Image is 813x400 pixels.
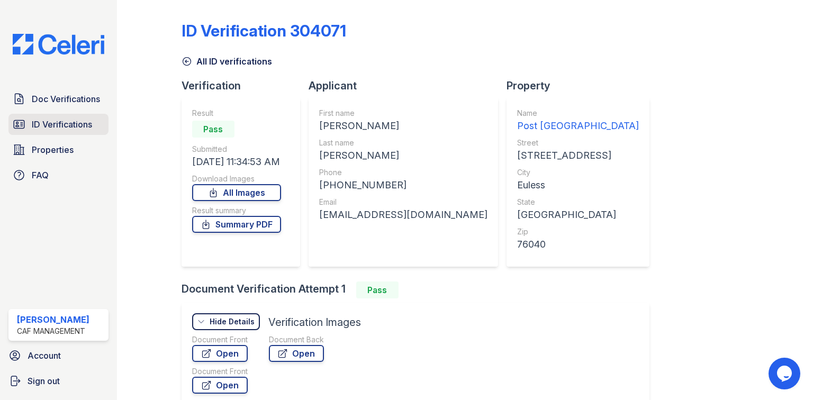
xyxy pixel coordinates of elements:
a: Name Post [GEOGRAPHIC_DATA] [517,108,639,133]
a: Properties [8,139,109,160]
a: Open [192,377,248,394]
div: Pass [356,281,399,298]
div: [STREET_ADDRESS] [517,148,639,163]
div: Pass [192,121,234,138]
div: [PHONE_NUMBER] [319,178,487,193]
div: Document Front [192,366,248,377]
div: Street [517,138,639,148]
div: Download Images [192,174,281,184]
a: Summary PDF [192,216,281,233]
a: Open [269,345,324,362]
div: Euless [517,178,639,193]
div: Email [319,197,487,207]
div: [PERSON_NAME] [17,313,89,326]
div: Submitted [192,144,281,154]
div: Result [192,108,281,119]
div: Zip [517,226,639,237]
div: Document Front [192,334,248,345]
div: State [517,197,639,207]
div: Post [GEOGRAPHIC_DATA] [517,119,639,133]
span: Account [28,349,61,362]
a: ID Verifications [8,114,109,135]
iframe: chat widget [769,358,802,389]
div: ID Verification 304071 [182,21,346,40]
a: Sign out [4,370,113,392]
div: Name [517,108,639,119]
div: [DATE] 11:34:53 AM [192,154,281,169]
a: Account [4,345,113,366]
div: Hide Details [210,316,255,327]
div: [EMAIL_ADDRESS][DOMAIN_NAME] [319,207,487,222]
div: Document Verification Attempt 1 [182,281,658,298]
a: All ID verifications [182,55,272,68]
div: Last name [319,138,487,148]
span: Sign out [28,375,60,387]
div: CAF Management [17,326,89,337]
div: [GEOGRAPHIC_DATA] [517,207,639,222]
div: City [517,167,639,178]
a: FAQ [8,165,109,186]
div: Verification Images [268,315,361,330]
span: Properties [32,143,74,156]
div: Document Back [269,334,324,345]
a: All Images [192,184,281,201]
div: Phone [319,167,487,178]
div: First name [319,108,487,119]
span: ID Verifications [32,118,92,131]
div: Applicant [309,78,507,93]
div: Property [507,78,658,93]
img: CE_Logo_Blue-a8612792a0a2168367f1c8372b55b34899dd931a85d93a1a3d3e32e68fde9ad4.png [4,34,113,54]
div: Verification [182,78,309,93]
span: Doc Verifications [32,93,100,105]
div: 76040 [517,237,639,252]
div: [PERSON_NAME] [319,119,487,133]
div: [PERSON_NAME] [319,148,487,163]
span: FAQ [32,169,49,181]
a: Doc Verifications [8,88,109,110]
div: Result summary [192,205,281,216]
a: Open [192,345,248,362]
